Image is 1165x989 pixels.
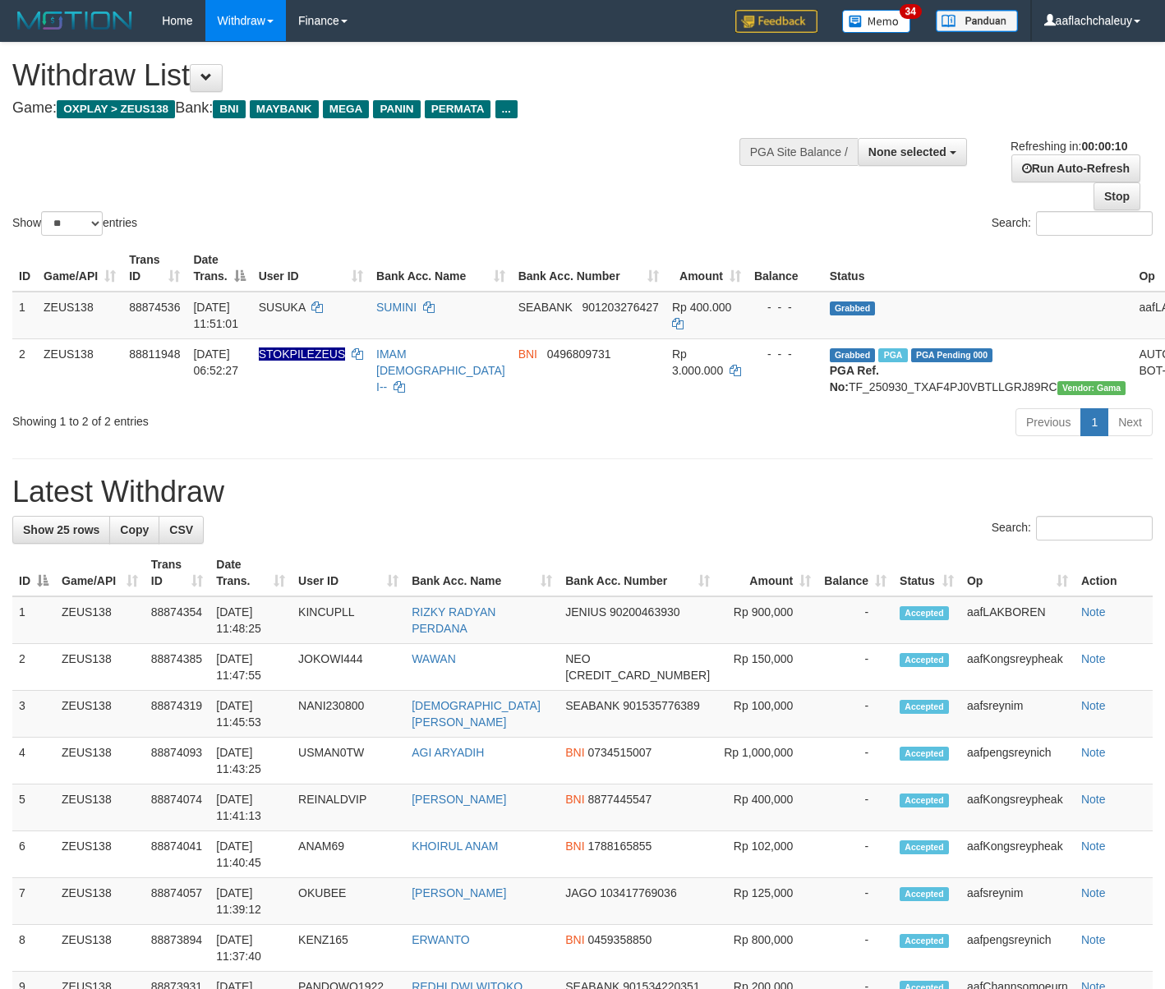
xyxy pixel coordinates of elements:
th: Amount: activate to sort column ascending [665,245,748,292]
span: Accepted [900,653,949,667]
a: Copy [109,516,159,544]
td: ZEUS138 [55,691,145,738]
div: - - - [754,346,817,362]
td: KENZ165 [292,925,405,972]
th: Date Trans.: activate to sort column descending [186,245,251,292]
td: - [817,784,893,831]
img: MOTION_logo.png [12,8,137,33]
th: User ID: activate to sort column ascending [252,245,370,292]
a: [DEMOGRAPHIC_DATA][PERSON_NAME] [412,699,541,729]
td: 88874354 [145,596,210,644]
span: OXPLAY > ZEUS138 [57,100,175,118]
span: Copy 0459358850 to clipboard [587,933,652,946]
div: Showing 1 to 2 of 2 entries [12,407,473,430]
th: Bank Acc. Name: activate to sort column ascending [405,550,559,596]
span: Nama rekening ada tanda titik/strip, harap diedit [259,347,346,361]
a: Stop [1094,182,1140,210]
td: - [817,925,893,972]
span: JENIUS [565,605,606,619]
td: aafKongsreypheak [960,831,1075,878]
a: Show 25 rows [12,516,110,544]
td: aafLAKBOREN [960,596,1075,644]
span: Accepted [900,606,949,620]
span: PGA Pending [911,348,993,362]
span: Copy 8877445547 to clipboard [587,793,652,806]
td: Rp 900,000 [716,596,817,644]
td: USMAN0TW [292,738,405,784]
td: ZEUS138 [37,338,122,402]
h1: Latest Withdraw [12,476,1153,508]
a: [PERSON_NAME] [412,793,506,806]
a: ERWANTO [412,933,470,946]
td: [DATE] 11:40:45 [210,831,292,878]
td: 5 [12,784,55,831]
span: Copy 0734515007 to clipboard [587,746,652,759]
span: [DATE] 06:52:27 [193,347,238,377]
a: Note [1081,839,1106,853]
a: Previous [1015,408,1081,436]
td: 1 [12,292,37,339]
td: Rp 800,000 [716,925,817,972]
th: Balance [748,245,823,292]
a: Note [1081,933,1106,946]
td: aafsreynim [960,878,1075,925]
td: 1 [12,596,55,644]
label: Search: [992,516,1153,540]
td: - [817,596,893,644]
span: 34 [900,4,922,19]
img: panduan.png [936,10,1018,32]
span: Grabbed [830,301,876,315]
td: KINCUPLL [292,596,405,644]
a: [PERSON_NAME] [412,886,506,899]
a: Note [1081,652,1106,665]
th: User ID: activate to sort column ascending [292,550,405,596]
span: Rp 400.000 [672,301,731,314]
span: NEO [565,652,590,665]
div: PGA Site Balance / [739,138,858,166]
span: PANIN [373,100,420,118]
span: BNI [518,347,537,361]
td: ZEUS138 [55,784,145,831]
label: Search: [992,211,1153,236]
td: 2 [12,338,37,402]
th: Status [823,245,1133,292]
td: 6 [12,831,55,878]
td: [DATE] 11:39:12 [210,878,292,925]
th: Bank Acc. Number: activate to sort column ascending [559,550,716,596]
td: 8 [12,925,55,972]
th: ID [12,245,37,292]
td: 88874319 [145,691,210,738]
a: Note [1081,746,1106,759]
span: Copy 5859459213864902 to clipboard [565,669,710,682]
span: Accepted [900,700,949,714]
span: [DATE] 11:51:01 [193,301,238,330]
span: 88874536 [129,301,180,314]
td: aafKongsreypheak [960,644,1075,691]
th: Amount: activate to sort column ascending [716,550,817,596]
span: Grabbed [830,348,876,362]
td: TF_250930_TXAF4PJ0VBTLLGRJ89RC [823,338,1133,402]
td: aafKongsreypheak [960,784,1075,831]
span: ... [495,100,518,118]
td: ZEUS138 [55,644,145,691]
th: Balance: activate to sort column ascending [817,550,893,596]
td: 2 [12,644,55,691]
td: aafpengsreynich [960,738,1075,784]
td: [DATE] 11:43:25 [210,738,292,784]
td: [DATE] 11:47:55 [210,644,292,691]
th: Bank Acc. Name: activate to sort column ascending [370,245,512,292]
span: None selected [868,145,946,159]
td: - [817,644,893,691]
td: 88874074 [145,784,210,831]
th: Game/API: activate to sort column ascending [37,245,122,292]
td: 88874093 [145,738,210,784]
td: - [817,691,893,738]
td: 88874041 [145,831,210,878]
span: BNI [213,100,245,118]
th: Trans ID: activate to sort column ascending [122,245,186,292]
span: Accepted [900,840,949,854]
td: 3 [12,691,55,738]
a: Note [1081,793,1106,806]
span: Refreshing in: [1011,140,1127,153]
td: Rp 150,000 [716,644,817,691]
